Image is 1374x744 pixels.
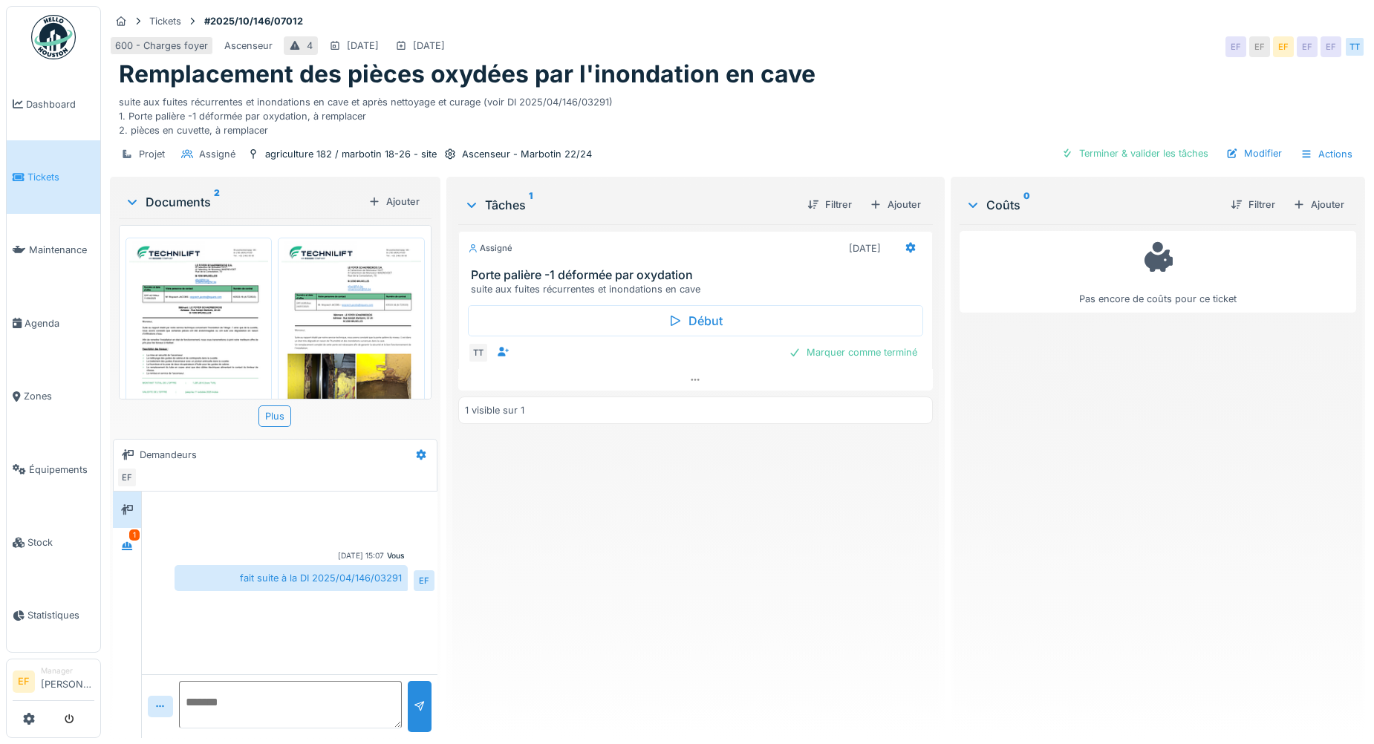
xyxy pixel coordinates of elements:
[849,241,881,255] div: [DATE]
[27,170,94,184] span: Tickets
[149,14,181,28] div: Tickets
[1297,36,1318,57] div: EF
[29,243,94,257] span: Maintenance
[24,389,94,403] span: Zones
[464,196,795,214] div: Tâches
[281,241,420,438] img: 3d9lfmnegmpt3xh8i6gwbgo9p5mx
[347,39,379,53] div: [DATE]
[1344,36,1365,57] div: TT
[199,147,235,161] div: Assigné
[7,360,100,433] a: Zones
[125,193,362,211] div: Documents
[362,192,426,212] div: Ajouter
[462,147,592,161] div: Ascenseur - Marbotin 22/24
[41,665,94,697] li: [PERSON_NAME]
[13,665,94,701] a: EF Manager[PERSON_NAME]
[1273,36,1294,57] div: EF
[7,433,100,506] a: Équipements
[7,506,100,578] a: Stock
[214,193,220,211] sup: 2
[1287,195,1350,215] div: Ajouter
[7,140,100,213] a: Tickets
[25,316,94,330] span: Agenda
[468,305,923,336] div: Début
[7,579,100,652] a: Statistiques
[413,39,445,53] div: [DATE]
[468,342,489,363] div: TT
[129,529,140,541] div: 1
[1249,36,1270,57] div: EF
[27,608,94,622] span: Statistiques
[1225,36,1246,57] div: EF
[1055,143,1214,163] div: Terminer & valider les tâches
[7,68,100,140] a: Dashboard
[1321,36,1341,57] div: EF
[115,39,208,53] div: 600 - Charges foyer
[307,39,313,53] div: 4
[1220,143,1288,163] div: Modifier
[969,238,1347,307] div: Pas encore de coûts pour ce ticket
[175,565,408,591] div: fait suite à la DI 2025/04/146/03291
[26,97,94,111] span: Dashboard
[265,147,437,161] div: agriculture 182 / marbotin 18-26 - site
[7,214,100,287] a: Maintenance
[117,467,137,488] div: EF
[414,570,434,591] div: EF
[119,89,1356,138] div: suite aux fuites récurrentes et inondations en cave et après nettoyage et curage (voir DI 2025/04...
[387,550,405,561] div: Vous
[966,196,1219,214] div: Coûts
[119,60,815,88] h1: Remplacement des pièces oxydées par l'inondation en cave
[41,665,94,676] div: Manager
[258,405,291,427] div: Plus
[338,550,384,561] div: [DATE] 15:07
[29,463,94,477] span: Équipements
[529,196,533,214] sup: 1
[140,448,197,462] div: Demandeurs
[1225,195,1281,215] div: Filtrer
[1023,196,1030,214] sup: 0
[13,670,35,693] li: EF
[224,39,273,53] div: Ascenseur
[864,195,927,215] div: Ajouter
[468,242,512,255] div: Assigné
[139,147,165,161] div: Projet
[198,14,309,28] strong: #2025/10/146/07012
[27,535,94,549] span: Stock
[471,268,926,282] h3: Porte palière -1 déformée par oxydation
[7,287,100,359] a: Agenda
[471,282,926,296] div: suite aux fuites récurrentes et inondations en cave
[31,15,76,59] img: Badge_color-CXgf-gQk.svg
[783,342,923,362] div: Marquer comme terminé
[801,195,858,215] div: Filtrer
[129,241,268,438] img: nsqke5oqkit3q0wue48hy1x49jzp
[1294,143,1359,165] div: Actions
[465,403,524,417] div: 1 visible sur 1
